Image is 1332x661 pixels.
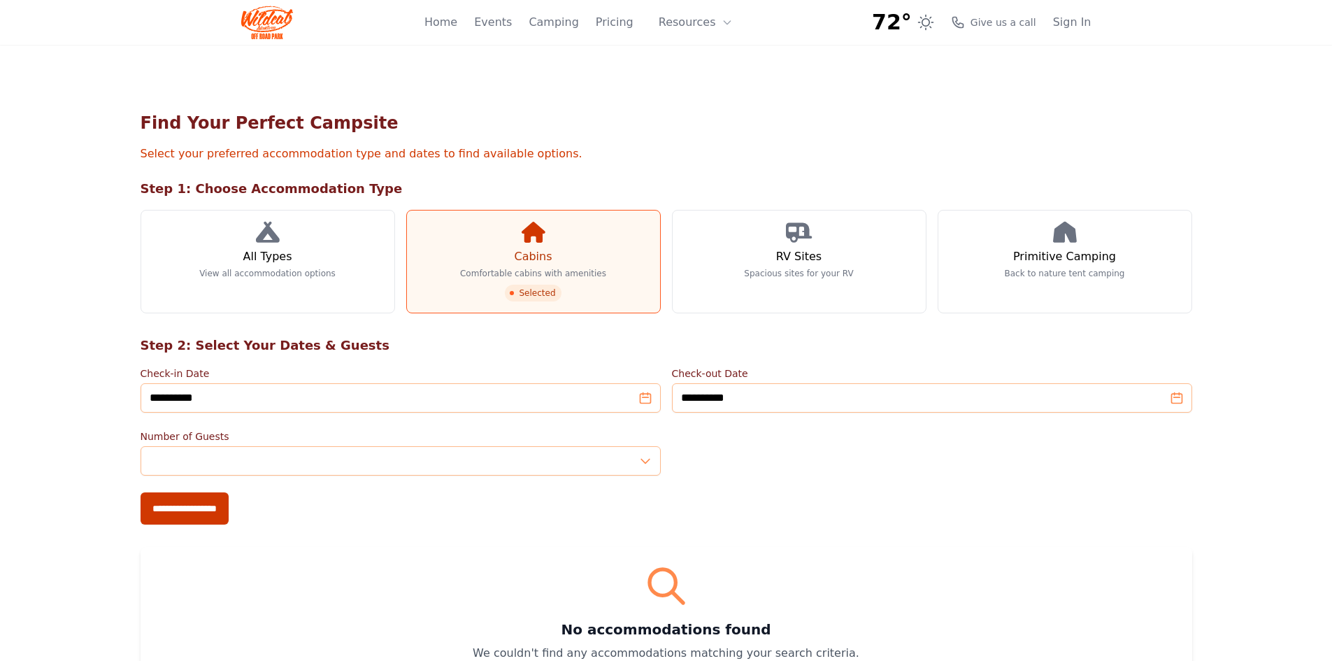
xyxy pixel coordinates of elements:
img: Wildcat Logo [241,6,294,39]
p: Comfortable cabins with amenities [460,268,606,279]
a: All Types View all accommodation options [141,210,395,313]
h1: Find Your Perfect Campsite [141,112,1192,134]
a: Pricing [596,14,633,31]
label: Number of Guests [141,429,661,443]
h3: No accommodations found [157,620,1175,639]
a: Cabins Comfortable cabins with amenities Selected [406,210,661,313]
a: Home [424,14,457,31]
h2: Step 1: Choose Accommodation Type [141,179,1192,199]
a: Give us a call [951,15,1036,29]
p: Select your preferred accommodation type and dates to find available options. [141,145,1192,162]
span: 72° [872,10,912,35]
h3: Primitive Camping [1013,248,1116,265]
label: Check-out Date [672,367,1192,381]
button: Resources [650,8,741,36]
label: Check-in Date [141,367,661,381]
p: View all accommodation options [199,268,336,279]
h3: RV Sites [776,248,822,265]
h3: All Types [243,248,292,265]
a: RV Sites Spacious sites for your RV [672,210,926,313]
a: Sign In [1053,14,1091,31]
a: Primitive Camping Back to nature tent camping [938,210,1192,313]
a: Camping [529,14,578,31]
span: Give us a call [971,15,1036,29]
h3: Cabins [514,248,552,265]
h2: Step 2: Select Your Dates & Guests [141,336,1192,355]
p: Back to nature tent camping [1005,268,1125,279]
span: Selected [505,285,561,301]
p: Spacious sites for your RV [744,268,853,279]
a: Events [474,14,512,31]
